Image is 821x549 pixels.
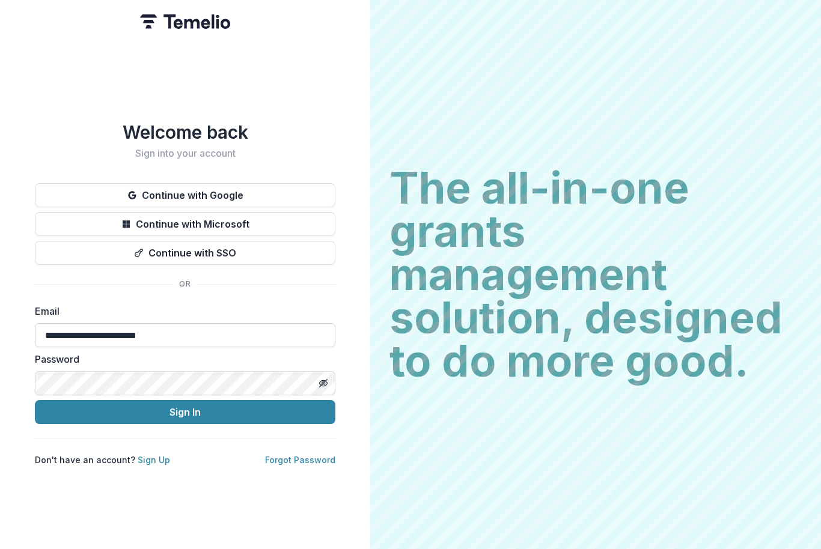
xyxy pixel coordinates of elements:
[35,183,335,207] button: Continue with Google
[35,453,170,466] p: Don't have an account?
[35,212,335,236] button: Continue with Microsoft
[138,455,170,465] a: Sign Up
[314,374,333,393] button: Toggle password visibility
[35,121,335,143] h1: Welcome back
[35,352,328,366] label: Password
[35,304,328,318] label: Email
[140,14,230,29] img: Temelio
[35,148,335,159] h2: Sign into your account
[265,455,335,465] a: Forgot Password
[35,241,335,265] button: Continue with SSO
[35,400,335,424] button: Sign In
